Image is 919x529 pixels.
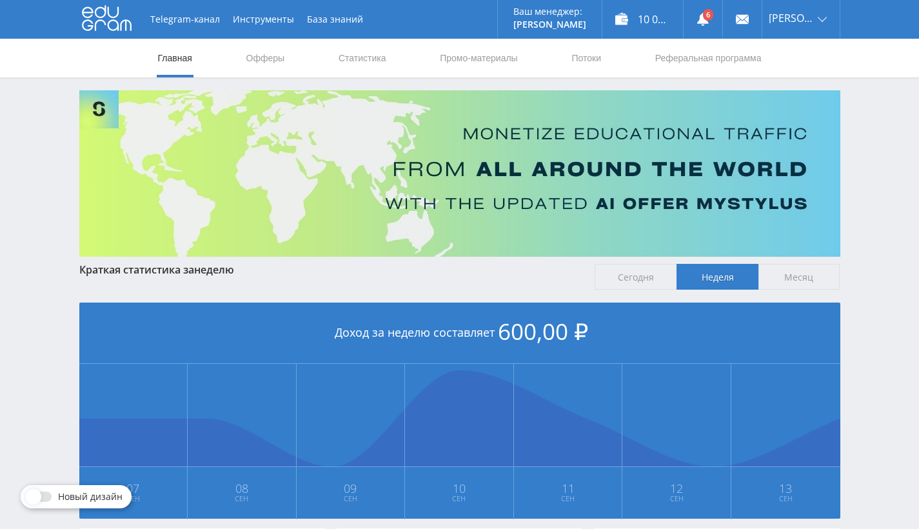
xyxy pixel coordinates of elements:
[337,39,388,77] a: Статистика
[654,39,763,77] a: Реферальная программа
[515,494,622,504] span: Сен
[188,494,295,504] span: Сен
[157,39,193,77] a: Главная
[515,483,622,494] span: 11
[769,13,814,23] span: [PERSON_NAME]
[188,483,295,494] span: 08
[732,494,840,504] span: Сен
[297,483,404,494] span: 09
[80,494,187,504] span: Сен
[513,19,586,30] p: [PERSON_NAME]
[79,90,840,257] img: Banner
[245,39,286,77] a: Офферы
[79,303,840,364] div: Доход за неделю составляет
[623,494,730,504] span: Сен
[194,263,234,277] span: неделю
[406,483,513,494] span: 10
[406,494,513,504] span: Сен
[58,492,123,502] span: Новый дизайн
[595,264,677,290] span: Сегодня
[677,264,758,290] span: Неделя
[80,483,187,494] span: 07
[79,264,582,275] div: Краткая статистика за
[570,39,602,77] a: Потоки
[623,483,730,494] span: 12
[758,264,840,290] span: Месяц
[498,316,588,346] span: 600,00 ₽
[513,6,586,17] p: Ваш менеджер:
[732,483,840,494] span: 13
[297,494,404,504] span: Сен
[439,39,519,77] a: Промо-материалы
